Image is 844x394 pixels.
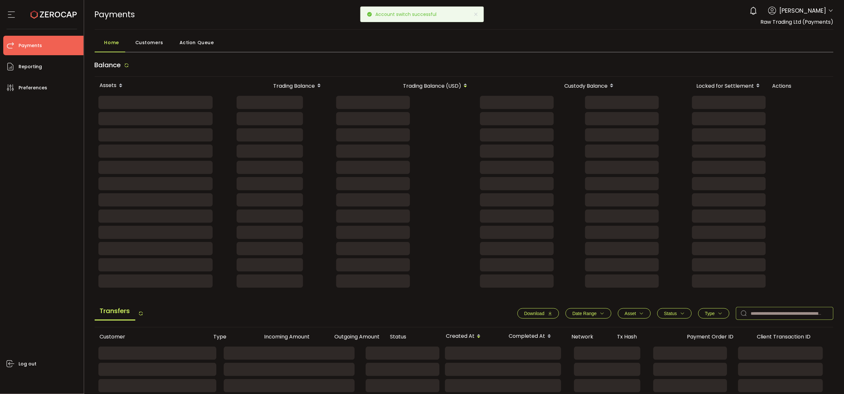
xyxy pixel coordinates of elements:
span: Log out [19,359,36,369]
div: Client Transaction ID [752,333,832,340]
span: Customers [135,36,163,49]
button: Type [698,308,730,319]
span: Payments [19,41,42,50]
span: Transfers [95,302,135,321]
div: Outgoing Amount [315,333,385,340]
div: Customer [95,333,208,340]
span: Type [705,311,715,316]
iframe: Chat Widget [811,363,844,394]
button: Asset [618,308,651,319]
p: Account switch successful [376,12,442,17]
div: Completed At [504,331,567,342]
div: Network [567,333,612,340]
div: Incoming Amount [245,333,315,340]
span: Asset [625,311,636,316]
div: Trading Balance [195,80,328,91]
span: Preferences [19,83,47,93]
span: Payments [95,9,135,20]
button: Download [517,308,559,319]
span: Action Queue [180,36,214,49]
div: Payment Order ID [682,333,752,340]
span: Date Range [572,311,597,316]
button: Status [657,308,692,319]
span: Download [524,311,544,316]
span: Home [104,36,119,49]
div: Type [208,333,245,340]
div: Tx Hash [612,333,682,340]
span: Reporting [19,62,42,71]
div: Status [385,333,441,340]
span: Raw Trading Ltd (Payments) [761,18,834,26]
span: Balance [95,60,121,70]
div: Actions [767,82,832,90]
div: Locked for Settlement [621,80,767,91]
div: Created At [441,331,504,342]
div: Custody Balance [475,80,621,91]
span: [PERSON_NAME] [780,6,826,15]
span: Status [664,311,677,316]
div: Trading Balance (USD) [328,80,475,91]
button: Date Range [566,308,611,319]
div: Assets [95,80,195,91]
